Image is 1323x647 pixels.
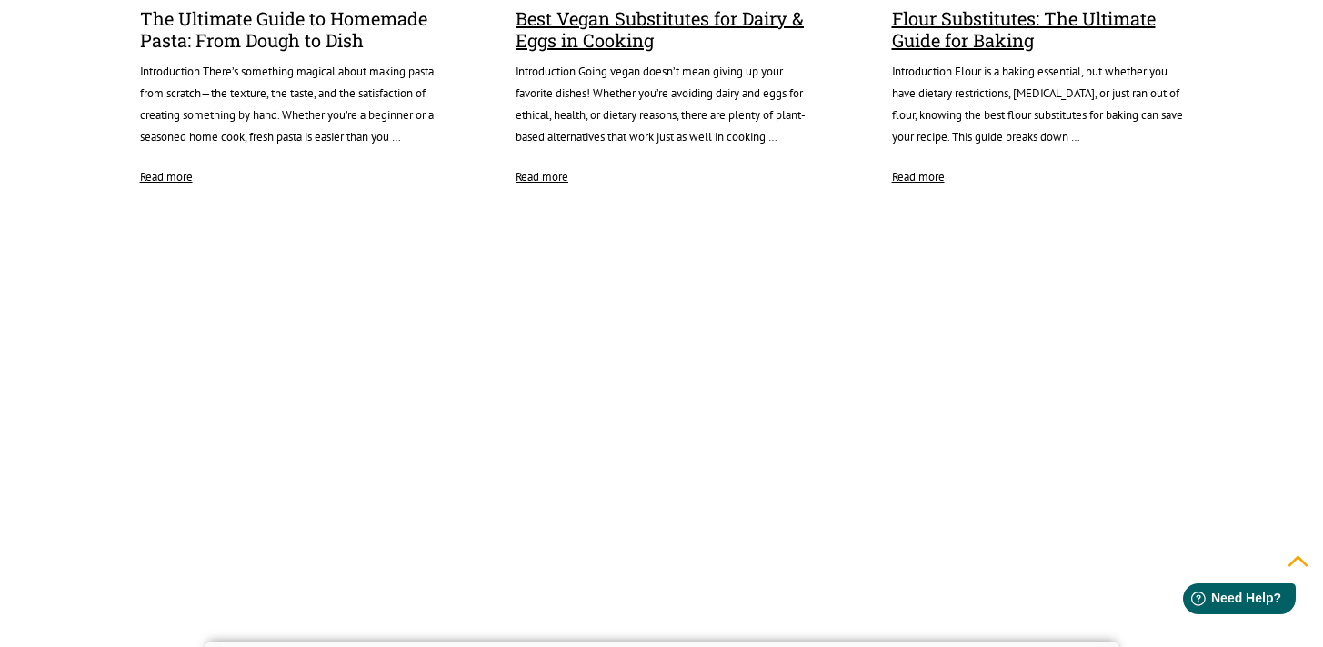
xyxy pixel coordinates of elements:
a: Best Vegan Substitutes for Dairy & Eggs in Cooking [516,7,812,52]
a: Read more [892,166,945,188]
p: Introduction There’s something magical about making pasta from scratch—the texture, the taste, an... [140,61,436,149]
a: Read more [516,166,568,188]
p: Introduction Flour is a baking essential, but whether you have dietary restrictions, [MEDICAL_DAT... [892,61,1188,149]
a: Read more [140,166,193,188]
iframe: Help widget launcher [1161,576,1303,627]
p: Introduction Going vegan doesn’t mean giving up your favorite dishes! Whether you’re avoiding dai... [516,61,812,149]
iframe: Advertisement [140,198,436,425]
a: Flour Substitutes: The Ultimate Guide for Baking [892,7,1188,52]
a: The Ultimate Guide to Homemade Pasta: From Dough to Dish [140,7,436,52]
